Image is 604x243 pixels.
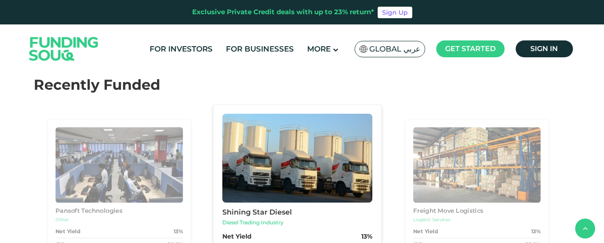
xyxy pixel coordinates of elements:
[55,207,182,215] div: Pansoft Technologies
[378,7,412,18] a: Sign Up
[530,44,558,53] span: Sign in
[224,42,296,56] a: For Businesses
[369,44,420,54] span: Global عربي
[222,207,372,218] div: Shining Star Diesel
[222,114,372,203] img: Business Image
[34,76,160,93] span: Recently Funded
[147,42,215,56] a: For Investors
[192,7,374,17] div: Exclusive Private Credit deals with up to 23% return*
[222,232,251,241] strong: Net Yield
[55,227,80,235] strong: Net Yield
[359,45,367,53] img: SA Flag
[222,219,372,227] div: Diesel Trading Industry
[20,27,107,72] img: Logo
[413,127,541,203] img: Business Image
[445,44,496,53] span: Get started
[173,227,182,235] strong: 13%
[575,219,595,239] button: back
[55,127,182,203] img: Business Image
[307,44,331,53] span: More
[413,216,541,223] div: Logistic Services
[531,227,541,235] strong: 13%
[413,207,541,215] div: Freight Move Logistics
[55,216,182,223] div: Other
[361,232,372,241] strong: 13%
[516,40,573,57] a: Sign in
[413,227,438,235] strong: Net Yield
